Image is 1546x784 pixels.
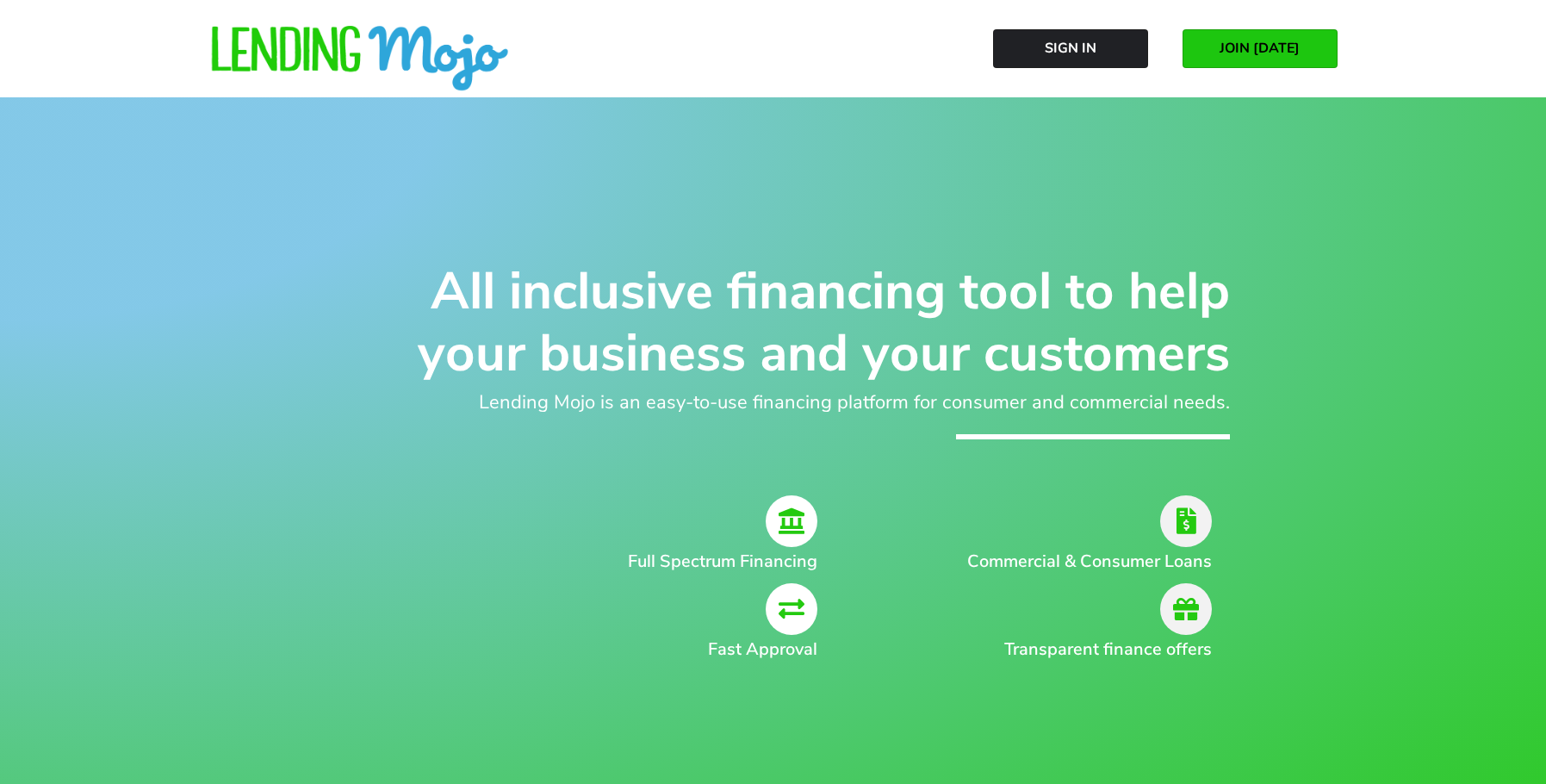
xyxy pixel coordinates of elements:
a: Sign In [993,29,1148,68]
h1: All inclusive financing tool to help your business and your customers [317,260,1230,384]
a: JOIN [DATE] [1183,29,1338,68]
h2: Commercial & Consumer Loans [938,549,1212,575]
span: JOIN [DATE] [1220,40,1300,56]
h2: Full Spectrum Financing [394,549,818,575]
span: Sign In [1045,40,1096,56]
h2: Lending Mojo is an easy-to-use financing platform for consumer and commercial needs. [317,389,1230,417]
h2: Transparent finance offers [938,637,1212,663]
img: lm-horizontal-logo [209,26,511,93]
h2: Fast Approval [394,637,818,663]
